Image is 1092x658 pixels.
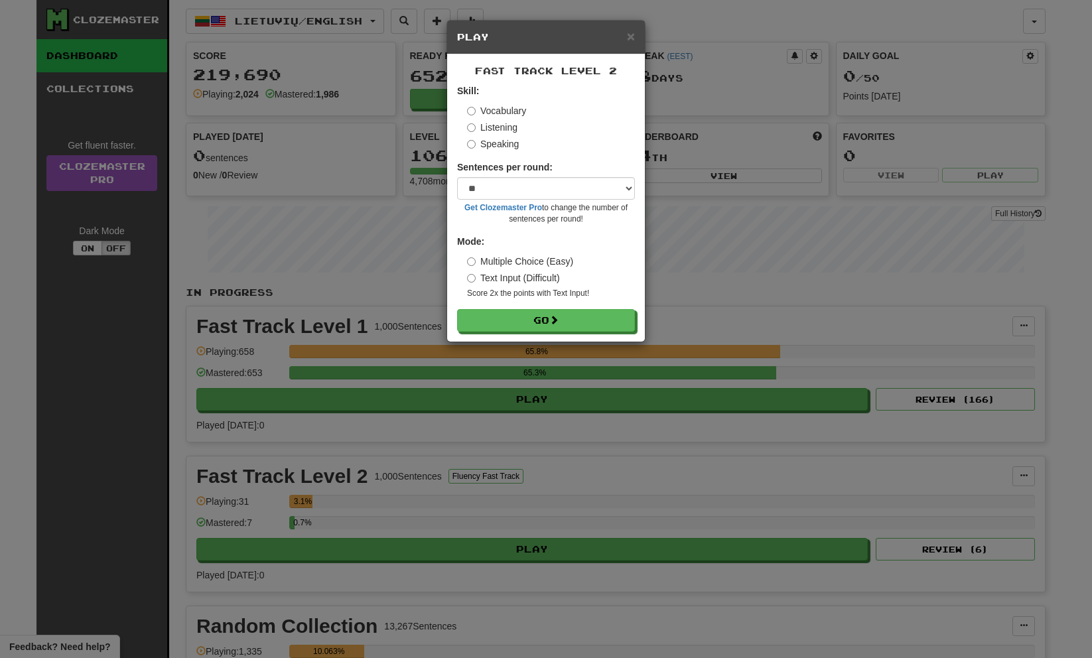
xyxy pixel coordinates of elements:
[464,203,542,212] a: Get Clozemaster Pro
[467,271,560,285] label: Text Input (Difficult)
[457,236,484,247] strong: Mode:
[467,123,476,132] input: Listening
[467,257,476,266] input: Multiple Choice (Easy)
[467,104,526,117] label: Vocabulary
[457,161,553,174] label: Sentences per round:
[467,107,476,115] input: Vocabulary
[457,309,635,332] button: Go
[457,202,635,225] small: to change the number of sentences per round!
[475,65,617,76] span: Fast Track Level 2
[467,121,517,134] label: Listening
[627,29,635,44] span: ×
[467,137,519,151] label: Speaking
[467,140,476,149] input: Speaking
[457,86,479,96] strong: Skill:
[627,29,635,43] button: Close
[467,274,476,283] input: Text Input (Difficult)
[457,31,635,44] h5: Play
[467,288,635,299] small: Score 2x the points with Text Input !
[467,255,573,268] label: Multiple Choice (Easy)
